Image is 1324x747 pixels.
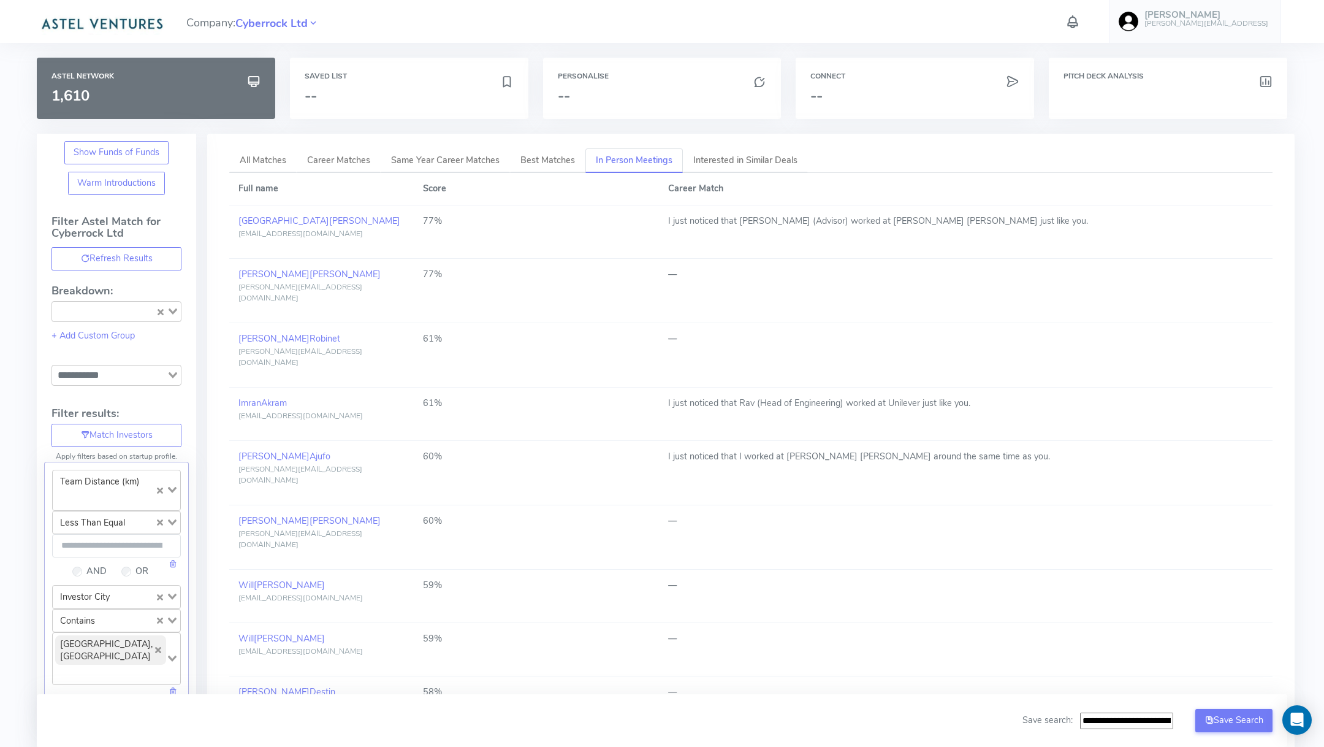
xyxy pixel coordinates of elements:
span: [EMAIL_ADDRESS][DOMAIN_NAME] [238,593,363,603]
a: Will[PERSON_NAME] [238,632,325,645]
a: Cyberrock Ltd [235,15,308,30]
button: Refresh Results [51,247,181,270]
span: Same Year Career Matches [391,154,500,166]
div: 59% [423,579,650,592]
span: Team Distance (km) [55,473,145,490]
a: [PERSON_NAME]Destin [238,686,335,698]
input: Search for option [54,492,154,507]
td: — [659,676,1273,741]
td: — [659,259,1273,323]
a: Interested in Similar Deals [683,148,808,174]
th: Score [413,173,658,205]
div: Search for option [52,511,181,534]
td: — [659,623,1273,676]
span: Less Than Equal [55,514,130,531]
div: 77% [423,215,650,228]
span: Investor City [55,588,115,605]
span: [PERSON_NAME] [329,215,400,227]
img: user-image [1119,12,1138,31]
label: OR [135,565,148,578]
span: Company: [186,11,319,33]
h3: -- [810,88,1019,104]
span: Cyberrock Ltd [235,15,308,32]
h6: Saved List [305,72,514,80]
button: Clear Selected [157,484,163,497]
th: Full name [229,173,413,205]
span: Destin [310,686,335,698]
a: Will[PERSON_NAME] [238,579,325,591]
span: Contains [55,612,100,629]
td: I just noticed that [PERSON_NAME] (Advisor) worked at [PERSON_NAME] [PERSON_NAME] just like you. [659,205,1273,259]
th: Career Match [659,173,1273,205]
span: Save search: [1022,714,1073,726]
span: [EMAIL_ADDRESS][DOMAIN_NAME] [238,411,363,421]
td: I just noticed that Rav (Head of Engineering) worked at Unilever just like you. [659,388,1273,441]
button: Clear Selected [158,305,164,318]
a: ImranAkram [238,397,287,409]
button: Show Funds of Funds [64,141,169,164]
div: Search for option [52,470,181,511]
button: Clear Selected [157,614,163,627]
a: [GEOGRAPHIC_DATA][PERSON_NAME] [238,215,400,227]
a: Delete this field [169,685,177,697]
a: Same Year Career Matches [381,148,510,174]
div: Search for option [51,365,181,386]
button: Clear Selected [157,591,163,604]
h6: Connect [810,72,1019,80]
span: -- [305,86,317,105]
div: Search for option [52,609,181,632]
div: 60% [423,515,650,528]
h4: Filter Astel Match for Cyberrock Ltd [51,216,181,248]
button: Save Search [1195,709,1273,732]
input: Search for option [53,368,165,383]
h4: Filter results: [51,408,181,420]
input: Search for option [101,612,154,629]
h6: Personalise [558,72,767,80]
button: Match Investors [51,424,181,447]
h6: Astel Network [51,72,261,80]
td: — [659,323,1273,388]
div: Search for option [52,585,181,608]
span: Career Matches [307,154,370,166]
span: [PERSON_NAME] [254,579,325,591]
div: 58% [423,686,650,699]
td: I just noticed that I worked at [PERSON_NAME] [PERSON_NAME] around the same time as you. [659,441,1273,505]
input: Search for option [116,588,154,605]
h4: Breakdown: [51,285,181,297]
p: Apply filters based on startup profile. [51,451,181,462]
button: Deselect London, United Kingdom [155,647,161,653]
a: In Person Meetings [585,148,683,174]
div: 77% [423,268,650,282]
h6: [PERSON_NAME][EMAIL_ADDRESS] [1144,20,1268,28]
input: Search for option [54,667,165,682]
a: [PERSON_NAME][PERSON_NAME] [238,515,381,527]
input: Search for option [131,514,154,531]
div: 61% [423,397,650,410]
button: Warm Introductions [68,172,165,195]
a: Career Matches [297,148,381,174]
span: [PERSON_NAME] [310,268,381,280]
a: Best Matches [510,148,585,174]
span: [EMAIL_ADDRESS][DOMAIN_NAME] [238,229,363,239]
span: Best Matches [520,154,575,166]
span: [PERSON_NAME][EMAIL_ADDRESS][DOMAIN_NAME] [238,464,362,485]
div: Open Intercom Messenger [1282,705,1312,735]
a: All Matches [229,148,297,174]
span: Ajufo [310,450,330,462]
td: — [659,570,1273,623]
span: [PERSON_NAME][EMAIL_ADDRESS][DOMAIN_NAME] [238,529,362,550]
span: [PERSON_NAME] [310,515,381,527]
h5: [PERSON_NAME] [1144,10,1268,20]
a: + Add Custom Group [51,329,135,342]
span: Robinet [310,332,340,345]
div: 61% [423,332,650,346]
span: [EMAIL_ADDRESS][DOMAIN_NAME] [238,646,363,656]
a: [PERSON_NAME]Robinet [238,332,340,345]
span: [GEOGRAPHIC_DATA], [GEOGRAPHIC_DATA] [55,635,166,665]
div: Search for option [52,632,181,686]
span: [PERSON_NAME][EMAIL_ADDRESS][DOMAIN_NAME] [238,347,362,367]
a: [PERSON_NAME]Ajufo [238,450,330,462]
span: [PERSON_NAME][EMAIL_ADDRESS][DOMAIN_NAME] [238,282,362,303]
button: Clear Selected [157,516,163,529]
span: [PERSON_NAME] [254,632,325,645]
